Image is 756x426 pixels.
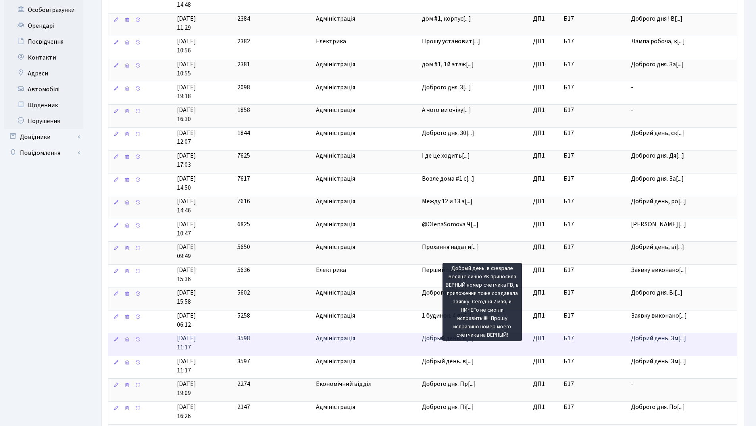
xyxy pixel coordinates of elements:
span: Електрика [316,266,416,275]
span: Адміністрація [316,174,416,183]
span: Доброго дня. 3[...] [422,83,471,92]
span: ДП1 [533,403,557,412]
span: Лампа робоча, к[...] [631,37,685,46]
span: [DATE] 10:55 [177,60,231,78]
span: Адміністрація [316,288,416,297]
span: 7625 [237,151,250,160]
span: Б17 [564,403,574,411]
span: 2147 [237,403,250,411]
span: Доброго дня. Ві[...] [631,288,683,297]
span: Б17 [564,266,574,274]
span: ДП1 [533,380,557,389]
span: Адміністрація [316,357,416,366]
span: Б17 [564,357,574,366]
a: Порушення [4,113,83,129]
a: Автомобілі [4,81,83,97]
span: Заявку виконано[...] [631,266,687,274]
span: Б17 [564,288,574,297]
span: - [631,83,734,92]
span: ДП1 [533,106,557,115]
span: Адміністрація [316,60,416,69]
span: [DATE] 16:26 [177,403,231,421]
span: Между 12 и 13 э[...] [422,197,473,206]
span: 2382 [237,37,250,46]
span: ДП1 [533,37,557,46]
div: Добрый день. в феврале месяце лично УК приносила ВЕРНЫЙ номер счетчика ГВ, в приложении тоже созд... [442,263,522,341]
span: 2384 [237,14,250,23]
span: 1858 [237,106,250,114]
span: 3598 [237,334,250,343]
span: 2098 [237,83,250,92]
span: Добрий день. Зм[...] [631,334,686,343]
span: ДП1 [533,197,557,206]
span: Доброго дня. Пі[...] [422,288,474,297]
span: Б17 [564,60,574,69]
span: [DATE] 15:36 [177,266,231,284]
span: Перший поверх,[...] [422,266,476,274]
a: Повідомлення [4,145,83,161]
a: Щоденник [4,97,83,113]
span: Доброго дня ! В[...] [631,14,683,23]
span: [DATE] 10:56 [177,37,231,55]
span: 5636 [237,266,250,274]
span: ДП1 [533,266,557,275]
a: Контакти [4,50,83,66]
span: ДП1 [533,311,557,320]
span: Б17 [564,334,574,343]
span: Електрика [316,37,416,46]
span: 7617 [237,174,250,183]
span: Адміністрація [316,83,416,92]
span: Адміністрація [316,151,416,160]
span: - [631,380,734,389]
span: 7616 [237,197,250,206]
span: Адміністрація [316,243,416,252]
span: [DATE] 12:07 [177,129,231,147]
span: [DATE] 11:17 [177,334,231,352]
span: 1 будинок. 4 по[...] [422,311,472,320]
span: [DATE] 15:58 [177,288,231,306]
span: Доброго дня. За[...] [631,60,684,69]
span: 6825 [237,220,250,229]
span: ДП1 [533,151,557,160]
span: Доброго дня. По[...] [631,403,685,411]
span: [DATE] 16:30 [177,106,231,124]
span: ДП1 [533,357,557,366]
span: Б17 [564,129,574,137]
span: 1844 [237,129,250,137]
span: Економічний відділ [316,380,416,389]
span: 5258 [237,311,250,320]
a: Довідники [4,129,83,145]
span: Доброго дня. 30[...] [422,129,474,137]
span: Адміністрація [316,14,416,23]
span: Б17 [564,14,574,23]
span: ДП1 [533,83,557,92]
span: 2381 [237,60,250,69]
span: А чого ви очіку[...] [422,106,471,114]
span: - [631,106,734,115]
span: ДП1 [533,220,557,229]
span: Добрий день, ро[...] [631,197,686,206]
span: Добрый день. в[...] [422,334,474,343]
span: ДП1 [533,14,557,23]
span: Добрий день. Зм[...] [631,357,686,366]
span: [DATE] 11:17 [177,357,231,375]
span: Адміністрація [316,311,416,320]
span: Доброго дня. За[...] [631,174,684,183]
a: Орендарі [4,18,83,34]
a: Адреси [4,66,83,81]
span: Адміністрація [316,197,416,206]
span: Прошу установит[...] [422,37,480,46]
span: 5650 [237,243,250,251]
span: Прохання надати[...] [422,243,479,251]
span: Адміністрація [316,403,416,412]
span: Б17 [564,83,574,92]
span: [DATE] 17:03 [177,151,231,170]
span: Доброго дня. Дя[...] [631,151,684,160]
span: ДП1 [533,334,557,343]
span: [DATE] 14:46 [177,197,231,215]
span: Б17 [564,311,574,320]
span: Возле дома #1 с[...] [422,174,474,183]
span: Добрый день. в[...] [422,357,474,366]
span: ДП1 [533,243,557,252]
span: Б17 [564,106,574,114]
